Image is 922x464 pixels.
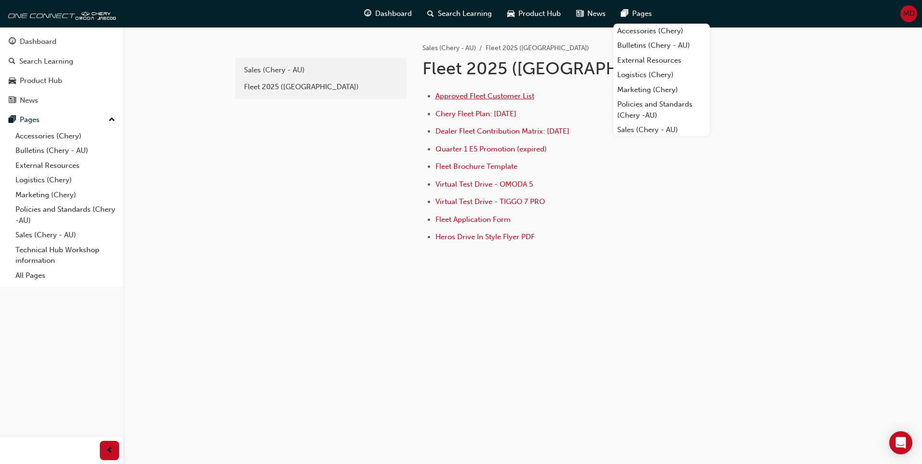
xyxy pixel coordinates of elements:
[12,129,119,144] a: Accessories (Chery)
[364,8,371,20] span: guage-icon
[20,75,62,86] div: Product Hub
[12,173,119,188] a: Logistics (Chery)
[900,5,917,22] button: MD
[375,8,412,19] span: Dashboard
[20,114,40,125] div: Pages
[632,8,652,19] span: Pages
[486,43,589,54] li: Fleet 2025 ([GEOGRAPHIC_DATA])
[518,8,561,19] span: Product Hub
[108,114,115,126] span: up-icon
[4,111,119,129] button: Pages
[587,8,606,19] span: News
[435,197,545,206] a: Virtual Test Drive - TIGGO 7 PRO
[427,8,434,20] span: search-icon
[613,24,710,39] a: Accessories (Chery)
[435,145,547,153] a: Quarter 1 E5 Promotion (expired)
[12,158,119,173] a: External Resources
[12,228,119,243] a: Sales (Chery - AU)
[244,82,398,93] div: Fleet 2025 ([GEOGRAPHIC_DATA])
[613,97,710,123] a: Policies and Standards (Chery -AU)
[9,77,16,85] span: car-icon
[9,57,15,66] span: search-icon
[576,8,583,20] span: news-icon
[435,232,535,241] a: Heros Drive In Style Flyer PDF
[12,202,119,228] a: Policies and Standards (Chery -AU)
[4,53,119,70] a: Search Learning
[9,96,16,105] span: news-icon
[5,4,116,23] img: oneconnect
[20,95,38,106] div: News
[19,56,73,67] div: Search Learning
[239,79,403,96] a: Fleet 2025 ([GEOGRAPHIC_DATA])
[12,143,119,158] a: Bulletins (Chery - AU)
[889,431,912,454] div: Open Intercom Messenger
[613,53,710,68] a: External Resources
[106,445,113,457] span: prev-icon
[507,8,515,20] span: car-icon
[621,8,628,20] span: pages-icon
[435,127,569,136] a: Dealer Fleet Contribution Matrix: [DATE]
[12,188,119,203] a: Marketing (Chery)
[435,92,534,100] a: Approved Fleet Customer List
[420,4,500,24] a: search-iconSearch Learning
[356,4,420,24] a: guage-iconDashboard
[12,243,119,268] a: Technical Hub Workshop information
[422,44,476,52] a: Sales (Chery - AU)
[239,62,403,79] a: Sales (Chery - AU)
[244,65,398,76] div: Sales (Chery - AU)
[4,72,119,90] a: Product Hub
[4,92,119,109] a: News
[613,123,710,137] a: Sales (Chery - AU)
[4,33,119,51] a: Dashboard
[9,116,16,124] span: pages-icon
[435,162,517,171] a: Fleet Brochure Template
[435,109,516,118] a: Chery Fleet Plan: [DATE]
[903,8,915,19] span: MD
[613,4,660,24] a: pages-iconPages
[613,38,710,53] a: Bulletins (Chery - AU)
[435,180,533,189] a: Virtual Test Drive - OMODA 5
[500,4,569,24] a: car-iconProduct Hub
[569,4,613,24] a: news-iconNews
[613,82,710,97] a: Marketing (Chery)
[20,36,56,47] div: Dashboard
[9,38,16,46] span: guage-icon
[435,215,511,224] a: Fleet Application Form
[613,68,710,82] a: Logistics (Chery)
[12,268,119,283] a: All Pages
[438,8,492,19] span: Search Learning
[422,58,739,79] h1: Fleet 2025 ([GEOGRAPHIC_DATA])
[4,31,119,111] button: DashboardSearch LearningProduct HubNews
